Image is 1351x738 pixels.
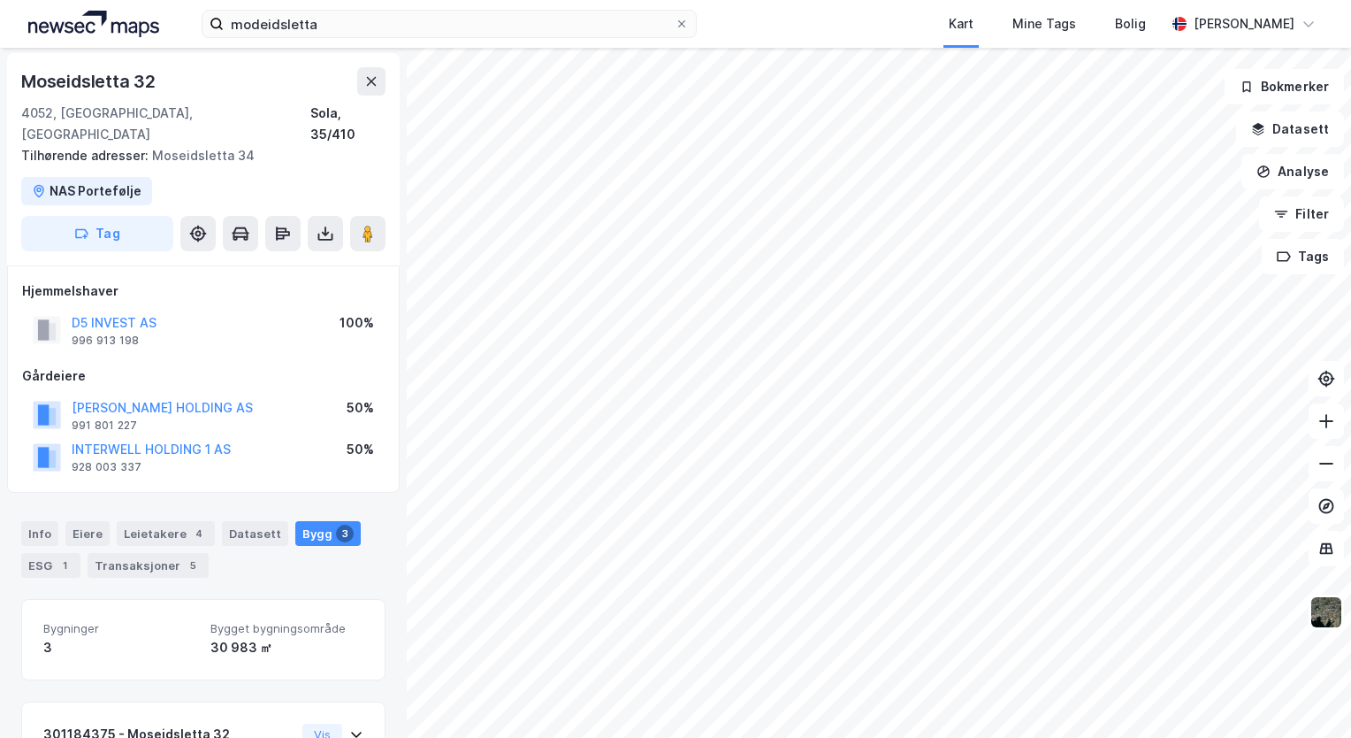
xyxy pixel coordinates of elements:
button: Analyse [1241,154,1344,189]
div: 50% [347,397,374,419]
button: Tags [1262,239,1344,274]
div: 1 [56,557,73,574]
div: Sola, 35/410 [310,103,385,145]
div: Leietakere [117,521,215,546]
div: 996 913 198 [72,334,139,348]
input: Søk på adresse, matrikkel, gårdeiere, leietakere eller personer [224,11,675,37]
div: NAS Portefølje [50,181,141,202]
div: 991 801 227 [72,419,137,433]
div: Bolig [1115,13,1146,35]
img: logo.a4113a55bc3d86da70a041830d287a7e.svg [28,11,159,37]
div: Eiere [65,521,110,546]
div: Bygg [295,521,361,546]
div: 5 [184,557,202,574]
div: [PERSON_NAME] [1194,13,1294,35]
button: Datasett [1236,111,1344,147]
div: 3 [43,637,196,658]
span: Bygget bygningsområde [210,621,363,636]
iframe: Chat Widget [1263,653,1351,738]
div: 30 983 ㎡ [210,637,363,658]
div: 4052, [GEOGRAPHIC_DATA], [GEOGRAPHIC_DATA] [21,103,310,145]
div: Info [21,521,58,546]
div: Datasett [222,521,288,546]
div: Kart [949,13,973,35]
div: Hjemmelshaver [22,281,385,302]
div: Kontrollprogram for chat [1263,653,1351,738]
div: Transaksjoner [88,553,209,578]
button: Bokmerker [1225,69,1344,104]
div: ESG [21,553,80,578]
button: Filter [1259,196,1344,232]
div: 3 [336,525,354,542]
button: Tag [21,216,173,251]
div: Gårdeiere [22,365,385,387]
div: 50% [347,439,374,460]
div: 4 [190,525,208,542]
div: Moseidsletta 34 [21,145,371,166]
div: Mine Tags [1012,13,1076,35]
span: Bygninger [43,621,196,636]
div: 100% [340,312,374,334]
div: 928 003 337 [72,460,141,474]
span: Tilhørende adresser: [21,148,152,163]
div: Moseidsletta 32 [21,67,159,96]
img: 9k= [1309,596,1343,629]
